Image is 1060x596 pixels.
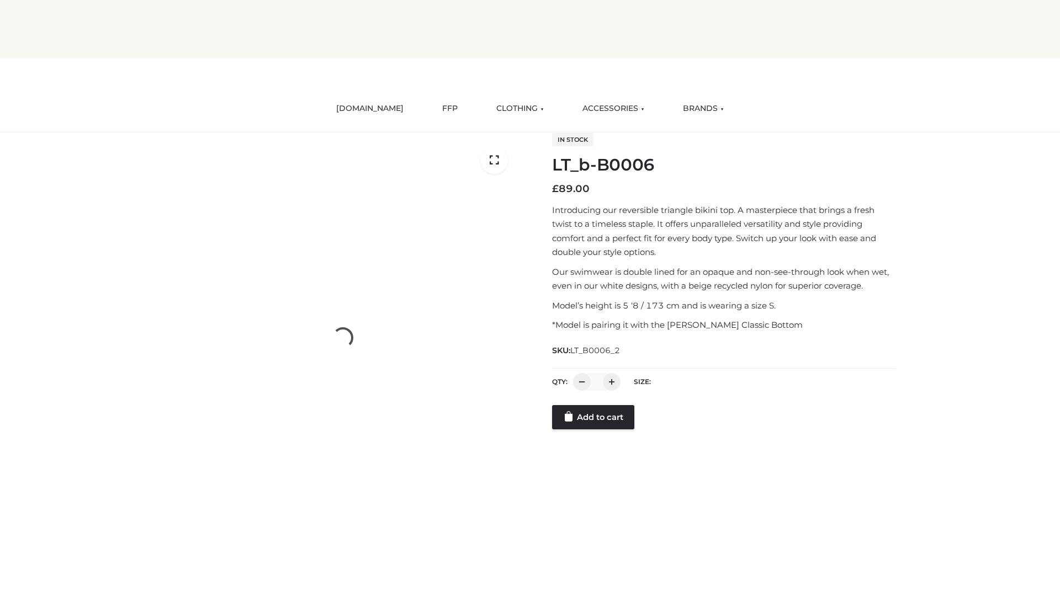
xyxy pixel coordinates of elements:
label: Size: [634,377,651,386]
a: [DOMAIN_NAME] [328,97,412,121]
a: FFP [434,97,466,121]
label: QTY: [552,377,568,386]
span: LT_B0006_2 [570,345,620,355]
a: BRANDS [675,97,732,121]
p: Our swimwear is double lined for an opaque and non-see-through look when wet, even in our white d... [552,265,896,293]
span: SKU: [552,344,621,357]
a: ACCESSORIES [574,97,653,121]
a: Add to cart [552,405,634,429]
h1: LT_b-B0006 [552,155,896,175]
p: Introducing our reversible triangle bikini top. A masterpiece that brings a fresh twist to a time... [552,203,896,259]
span: In stock [552,133,593,146]
span: £ [552,183,559,195]
p: Model’s height is 5 ‘8 / 173 cm and is wearing a size S. [552,299,896,313]
bdi: 89.00 [552,183,590,195]
p: *Model is pairing it with the [PERSON_NAME] Classic Bottom [552,318,896,332]
a: CLOTHING [488,97,552,121]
